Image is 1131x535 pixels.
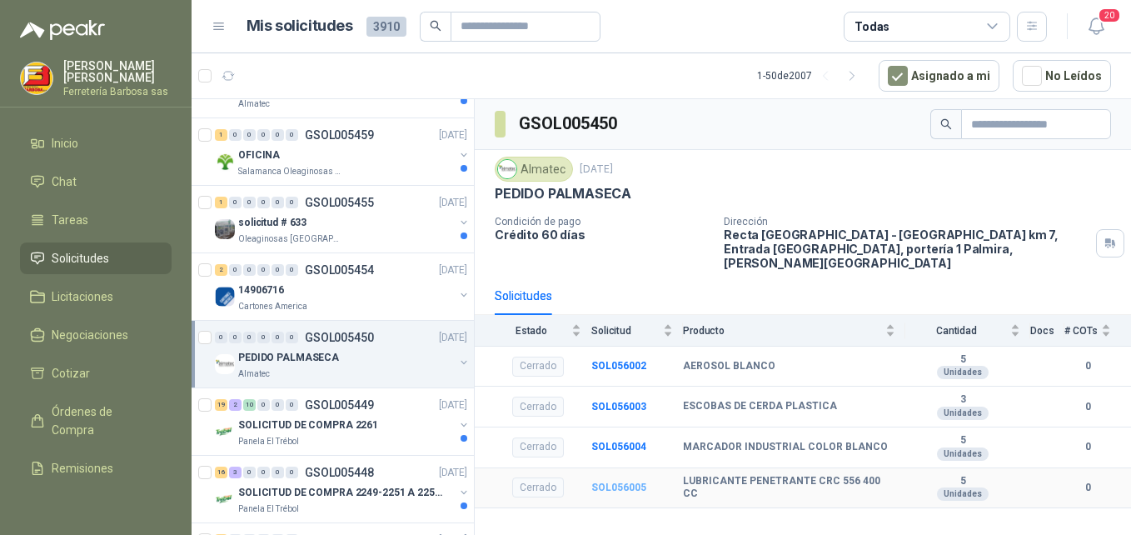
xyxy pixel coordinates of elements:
p: 14906716 [238,282,284,298]
b: 5 [905,353,1020,367]
th: Producto [683,315,905,346]
a: 1 0 0 0 0 0 GSOL005459[DATE] Company LogoOFICINASalamanca Oleaginosas SAS [215,125,471,178]
span: Estado [495,325,568,337]
div: 0 [215,332,227,343]
span: search [940,118,952,130]
a: Remisiones [20,452,172,484]
div: 0 [243,332,256,343]
span: 20 [1098,7,1121,23]
p: Salamanca Oleaginosas SAS [238,165,343,178]
div: 0 [286,197,298,208]
div: Cerrado [512,437,564,457]
a: Chat [20,166,172,197]
th: # COTs [1064,315,1131,346]
p: [DATE] [439,330,467,346]
div: 0 [272,467,284,478]
a: Negociaciones [20,319,172,351]
p: Condición de pago [495,216,710,227]
a: 0 0 0 0 0 0 GSOL005450[DATE] Company LogoPEDIDO PALMASECAAlmatec [215,327,471,381]
th: Docs [1030,315,1064,346]
a: 16 3 0 0 0 0 GSOL005448[DATE] Company LogoSOLICITUD DE COMPRA 2249-2251 A 2256-2258 Y 2262Panela ... [215,462,471,516]
h3: GSOL005450 [519,111,620,137]
b: 5 [905,434,1020,447]
div: 16 [215,467,227,478]
img: Company Logo [215,152,235,172]
b: SOL056005 [591,482,646,493]
button: No Leídos [1013,60,1111,92]
span: Remisiones [52,459,113,477]
p: [DATE] [439,195,467,211]
div: 0 [257,399,270,411]
p: [DATE] [439,262,467,278]
div: 0 [257,264,270,276]
span: Inicio [52,134,78,152]
div: 0 [272,332,284,343]
p: [PERSON_NAME] [PERSON_NAME] [63,60,172,83]
div: Almatec [495,157,573,182]
div: Unidades [937,447,989,461]
span: # COTs [1064,325,1098,337]
b: 0 [1064,399,1111,415]
p: Recta [GEOGRAPHIC_DATA] - [GEOGRAPHIC_DATA] km 7, Entrada [GEOGRAPHIC_DATA], portería 1 Palmira ,... [724,227,1089,270]
span: Solicitudes [52,249,109,267]
p: GSOL005450 [305,332,374,343]
a: Licitaciones [20,281,172,312]
div: 0 [272,399,284,411]
div: Unidades [937,487,989,501]
div: 0 [257,129,270,141]
b: 0 [1064,358,1111,374]
th: Solicitud [591,315,683,346]
div: 1 [215,129,227,141]
p: Oleaginosas [GEOGRAPHIC_DATA][PERSON_NAME] [238,232,343,246]
img: Company Logo [215,422,235,442]
span: Cantidad [905,325,1007,337]
div: 0 [229,264,242,276]
th: Estado [475,315,591,346]
a: Órdenes de Compra [20,396,172,446]
span: Tareas [52,211,88,229]
div: 1 - 50 de 2007 [757,62,865,89]
div: 0 [243,129,256,141]
p: PEDIDO PALMASECA [495,185,631,202]
span: search [430,20,441,32]
b: 5 [905,475,1020,488]
b: ESCOBAS DE CERDA PLASTICA [683,400,837,413]
img: Company Logo [215,354,235,374]
th: Cantidad [905,315,1030,346]
div: 0 [286,129,298,141]
a: Solicitudes [20,242,172,274]
a: 2 0 0 0 0 0 GSOL005454[DATE] Company Logo14906716Cartones America [215,260,471,313]
a: Tareas [20,204,172,236]
p: solicitud # 633 [238,215,306,231]
p: [DATE] [580,162,613,177]
p: Panela El Trébol [238,502,299,516]
div: 0 [229,129,242,141]
span: Cotizar [52,364,90,382]
p: Crédito 60 días [495,227,710,242]
a: Cotizar [20,357,172,389]
p: [DATE] [439,397,467,413]
span: Solicitud [591,325,660,337]
div: Unidades [937,407,989,420]
div: Cerrado [512,357,564,377]
img: Company Logo [21,62,52,94]
b: SOL056003 [591,401,646,412]
a: SOL056002 [591,360,646,372]
div: 1 [215,197,227,208]
div: 3 [229,467,242,478]
img: Logo peakr [20,20,105,40]
b: AEROSOL BLANCO [683,360,775,373]
button: Asignado a mi [879,60,999,92]
img: Company Logo [215,287,235,307]
b: 0 [1064,480,1111,496]
p: SOLICITUD DE COMPRA 2261 [238,417,378,433]
div: Unidades [937,366,989,379]
div: 0 [229,197,242,208]
div: Todas [854,17,889,36]
p: PEDIDO PALMASECA [238,350,339,366]
div: 2 [215,264,227,276]
a: SOL056004 [591,441,646,452]
p: Cartones America [238,300,307,313]
h1: Mis solicitudes [247,14,353,38]
img: Company Logo [498,160,516,178]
